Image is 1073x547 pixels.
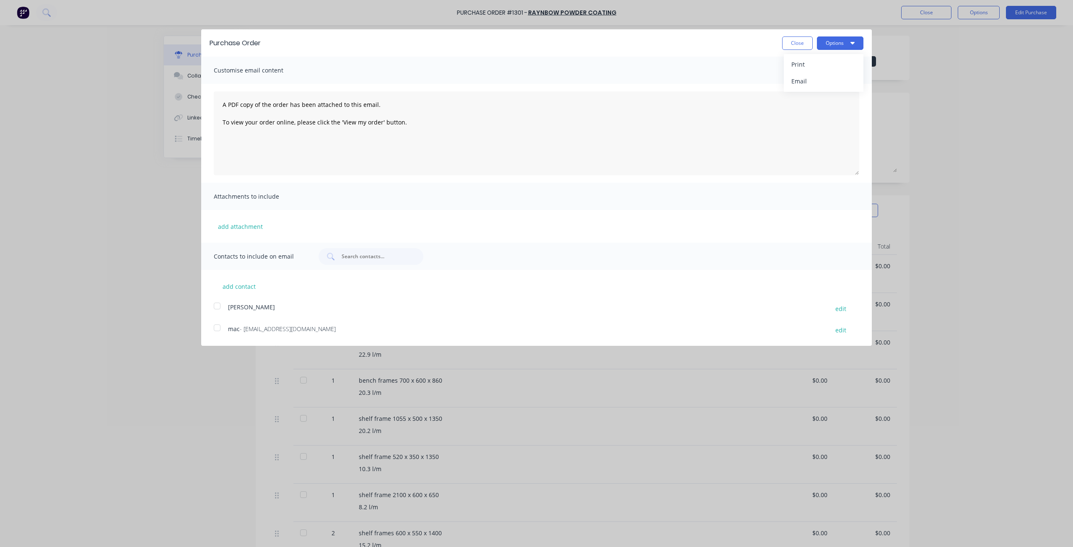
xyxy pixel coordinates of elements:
[214,251,306,262] span: Contacts to include on email
[228,325,240,333] span: mac
[791,75,856,87] div: Email
[240,325,336,333] span: - [EMAIL_ADDRESS][DOMAIN_NAME]
[817,36,863,50] button: Options
[214,280,264,293] button: add contact
[830,303,851,314] button: edit
[791,58,856,70] div: Print
[782,36,813,50] button: Close
[214,191,306,202] span: Attachments to include
[214,91,859,175] textarea: A PDF copy of the order has been attached to this email. To view your order online, please click ...
[341,252,410,261] input: Search contacts...
[784,73,863,90] button: Email
[784,56,863,73] button: Print
[214,220,267,233] button: add attachment
[1044,518,1065,539] iframe: Intercom live chat
[210,38,261,48] div: Purchase Order
[228,303,275,311] span: [PERSON_NAME]
[830,324,851,336] button: edit
[214,65,306,76] span: Customise email content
